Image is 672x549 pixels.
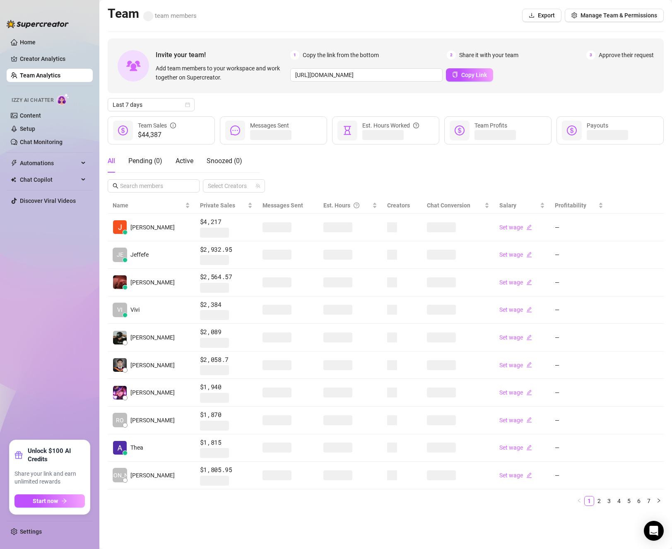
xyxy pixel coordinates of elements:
[113,358,127,372] img: Kyle Rodriguez
[113,99,190,111] span: Last 7 days
[526,252,532,258] span: edit
[117,250,123,259] span: JE
[113,331,127,344] img: Jericko
[156,64,287,82] span: Add team members to your workspace and work together on Supercreator.
[522,9,561,22] button: Export
[263,202,303,209] span: Messages Sent
[605,496,614,506] a: 3
[526,362,532,368] span: edit
[200,245,253,255] span: $2,932.95
[526,335,532,340] span: edit
[113,275,127,289] img: Nobert Calimpon
[200,355,253,365] span: $2,058.7
[113,441,127,455] img: Thea
[108,197,195,214] th: Name
[20,112,41,119] a: Content
[499,389,532,396] a: Set wageedit
[138,121,176,130] div: Team Sales
[567,125,577,135] span: dollar-circle
[526,417,532,423] span: edit
[427,202,470,209] span: Chat Conversion
[113,183,118,189] span: search
[455,125,465,135] span: dollar-circle
[185,102,190,107] span: calendar
[98,471,142,480] span: [PERSON_NAME]
[130,443,143,452] span: Thea
[143,12,197,19] span: team members
[499,224,532,231] a: Set wageedit
[634,496,643,506] a: 6
[499,444,532,451] a: Set wageedit
[130,333,175,342] span: [PERSON_NAME]
[14,470,85,486] span: Share your link and earn unlimited rewards
[170,121,176,130] span: info-circle
[644,496,654,506] li: 7
[529,12,535,18] span: download
[130,278,175,287] span: [PERSON_NAME]
[526,279,532,285] span: edit
[595,496,604,506] a: 2
[200,382,253,392] span: $1,940
[7,20,69,28] img: logo-BBDzfeDw.svg
[11,177,16,183] img: Chat Copilot
[550,379,608,407] td: —
[526,224,532,230] span: edit
[474,122,507,129] span: Team Profits
[499,306,532,313] a: Set wageedit
[113,386,127,400] img: Billie
[499,417,532,424] a: Set wageedit
[585,496,594,506] a: 1
[117,305,123,314] span: VI
[550,434,608,462] td: —
[574,496,584,506] li: Previous Page
[526,307,532,313] span: edit
[599,51,654,60] span: Approve their request
[656,498,661,503] span: right
[574,496,584,506] button: left
[200,217,253,227] span: $4,217
[130,361,175,370] span: [PERSON_NAME]
[20,72,60,79] a: Team Analytics
[644,521,664,541] div: Open Intercom Messenger
[138,130,176,140] span: $44,387
[108,156,115,166] div: All
[499,472,532,479] a: Set wageedit
[550,407,608,434] td: —
[130,305,140,314] span: Vivi
[644,496,653,506] a: 7
[33,498,58,504] span: Start now
[624,496,633,506] a: 5
[550,462,608,489] td: —
[200,438,253,448] span: $1,815
[538,12,555,19] span: Export
[459,51,518,60] span: Share it with your team
[200,465,253,475] span: $1,805.95
[550,241,608,269] td: —
[20,39,36,46] a: Home
[20,173,79,186] span: Chat Copilot
[499,362,532,368] a: Set wageedit
[565,9,664,22] button: Manage Team & Permissions
[571,12,577,18] span: setting
[20,197,76,204] a: Discover Viral Videos
[654,496,664,506] li: Next Page
[11,160,17,166] span: thunderbolt
[130,250,149,259] span: Jeffefe
[255,183,260,188] span: team
[382,197,422,214] th: Creators
[634,496,644,506] li: 6
[452,72,458,77] span: copy
[28,447,85,463] strong: Unlock $100 AI Credits
[176,157,193,165] span: Active
[120,181,188,190] input: Search members
[116,416,124,425] span: RO
[128,156,162,166] div: Pending ( 0 )
[354,201,359,210] span: question-circle
[14,451,23,459] span: gift
[550,269,608,296] td: —
[555,202,586,209] span: Profitability
[614,496,624,506] li: 4
[57,93,70,105] img: AI Chatter
[362,121,419,130] div: Est. Hours Worked
[499,202,516,209] span: Salary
